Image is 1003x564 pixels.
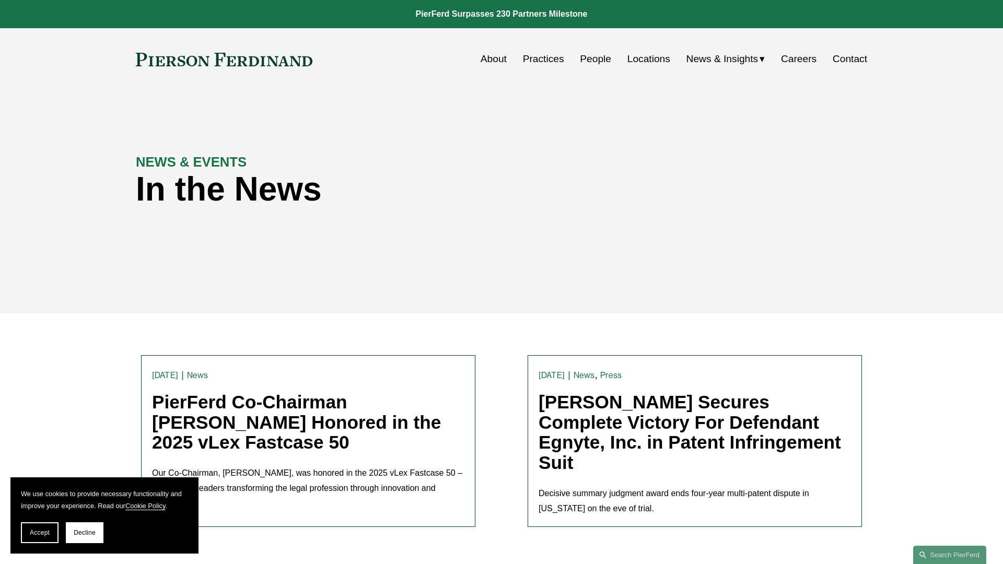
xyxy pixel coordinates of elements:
[574,370,595,380] a: News
[187,370,208,380] a: News
[125,502,166,510] a: Cookie Policy
[686,50,759,68] span: News & Insights
[30,529,50,536] span: Accept
[595,369,598,380] span: ,
[600,370,622,380] a: Press
[833,49,867,69] a: Contact
[481,49,507,69] a: About
[913,546,986,564] a: Search this site
[152,466,464,511] p: Our Co-Chairman, [PERSON_NAME], was honored in the 2025 vLex Fastcase 50 – recognizing leaders tr...
[539,371,565,380] time: [DATE]
[66,522,103,543] button: Decline
[686,49,765,69] a: folder dropdown
[21,488,188,512] p: We use cookies to provide necessary functionality and improve your experience. Read our .
[627,49,670,69] a: Locations
[539,392,841,473] a: [PERSON_NAME] Secures Complete Victory For Defendant Egnyte, Inc. in Patent Infringement Suit
[539,486,851,516] p: Decisive summary judgment award ends four-year multi-patent dispute in [US_STATE] on the eve of t...
[136,170,684,208] h1: In the News
[781,49,817,69] a: Careers
[21,522,59,543] button: Accept
[152,392,441,452] a: PierFerd Co-Chairman [PERSON_NAME] Honored in the 2025 vLex Fastcase 50
[136,155,247,169] strong: NEWS & EVENTS
[152,371,178,380] time: [DATE]
[580,49,611,69] a: People
[74,529,96,536] span: Decline
[523,49,564,69] a: Practices
[10,477,199,554] section: Cookie banner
